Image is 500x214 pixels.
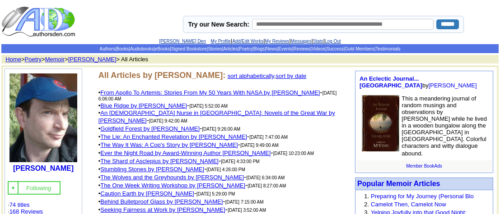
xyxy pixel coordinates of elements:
[273,151,314,156] font: [DATE] 10:23:00 AM
[98,89,320,96] font: •
[98,125,200,132] font: •
[45,56,65,63] a: Memoir
[98,166,204,173] font: •
[100,190,194,197] a: Caution Earth by [PERSON_NAME]
[25,56,42,63] a: Poetry
[98,141,238,148] font: •
[249,135,288,140] font: [DATE] 7:47:00 AM
[100,158,219,164] a: The Shard of Asclepius by [PERSON_NAME]
[239,46,252,51] a: Poetry
[1,6,77,37] img: logo_ad.gif
[5,56,21,63] a: Home
[253,46,265,51] a: Blogs
[100,206,225,213] a: Seeking Fairness at Work by [PERSON_NAME]
[171,46,207,51] a: Signed Bookstore
[266,46,277,51] a: News
[202,127,240,132] font: [DATE] 9:26:00 AM
[371,201,446,208] a: Camelot Then, Camelot Now
[276,73,306,79] a: sort by date
[2,56,148,63] font: > > > > All Articles
[98,158,219,164] font: •
[188,21,249,28] label: Try our New Search:
[155,46,170,51] a: eBooks
[196,191,235,196] font: [DATE] 5:29:00 PM
[100,166,204,173] a: Stumbling Stones by [PERSON_NAME]
[265,39,290,44] a: My Reviews
[375,46,400,51] a: Testimonials
[232,39,263,44] a: Add/Edit Works
[99,46,115,51] a: Authors
[293,46,310,51] a: Reviews
[208,46,222,51] a: Stories
[325,39,341,44] a: Log Out
[10,185,16,191] img: gc.jpg
[313,39,323,44] a: Stats
[345,46,374,51] a: Gold Members
[26,185,51,191] font: Following
[98,109,335,124] font: •
[117,46,129,51] a: Books
[98,206,225,213] font: •
[100,141,238,148] a: The Way It Was: A Cop's Story by [PERSON_NAME]
[189,104,228,109] font: [DATE] 5:52:00 AM
[291,39,312,44] a: Messages
[100,182,245,189] a: The One Week Writing Workshop by [PERSON_NAME]
[223,46,238,51] a: Articles
[100,150,271,156] a: Ever the Night Road by Award-Winning Author [PERSON_NAME]
[98,174,244,181] font: •
[211,39,231,44] a: My Profile
[364,193,369,200] font: 1.
[149,118,187,123] font: [DATE] 9:42:00 AM
[98,198,223,205] font: •
[98,102,187,109] font: •
[327,46,344,51] a: Success
[402,95,487,157] font: This a meandering journal of random musings and observations by [PERSON_NAME] while he lived in a...
[100,133,247,140] a: The Lie: An Enchanted Revelation by [PERSON_NAME]
[362,95,399,151] img: 54108.jpg
[100,89,320,96] a: From Apollo To Artemis: Stories From My 50 Years With NASA by [PERSON_NAME]
[98,150,271,156] font: •
[98,109,335,124] a: An [DEMOGRAPHIC_DATA] Nurse in [GEOGRAPHIC_DATA]: Novels of the Great War by [PERSON_NAME]
[364,201,369,208] font: 2.
[248,183,286,188] font: [DATE] 8:27:00 AM
[159,39,206,44] a: [PERSON_NAME] Den
[9,201,30,208] a: 74 titles
[100,198,223,205] a: Behind Bulletproof Glass by [PERSON_NAME]
[68,56,117,63] a: [PERSON_NAME]
[228,73,307,79] font: ,
[98,71,225,80] font: All Articles by [PERSON_NAME]:
[225,200,264,205] font: [DATE] 7:15:00 AM
[98,182,245,189] font: •
[99,46,400,51] span: | | | | | | | | | | | | | | |
[360,75,477,89] font: by
[228,208,266,213] font: [DATE] 3:52:00 AM
[221,159,259,164] font: [DATE] 4:33:00 PM
[371,193,474,200] a: Preparing for My Journey (Personal Blo
[98,133,247,140] font: •
[100,125,200,132] a: Goldfield Forest by [PERSON_NAME]
[312,46,325,51] a: Videos
[9,73,77,162] img: 68931.jpg
[406,164,442,168] a: Member BookAds
[278,46,292,51] a: Events
[159,37,341,44] font: | | | | |
[130,46,154,51] a: Audiobooks
[13,164,74,172] a: [PERSON_NAME]
[360,75,422,89] a: An Eclectic Journal...[GEOGRAPHIC_DATA]
[100,102,187,109] a: Blue Ridge by [PERSON_NAME]
[26,184,51,191] a: Following
[429,82,477,89] a: [PERSON_NAME]
[228,73,274,79] a: sort alphabetically
[206,167,245,172] font: [DATE] 4:26:00 PM
[98,190,194,197] font: •
[246,175,285,180] font: [DATE] 6:34:00 AM
[240,143,279,148] font: [DATE] 9:49:00 AM
[357,180,440,187] a: Popular Memoir Articles
[100,174,244,181] a: The Wolves and the Greyhounds by [PERSON_NAME]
